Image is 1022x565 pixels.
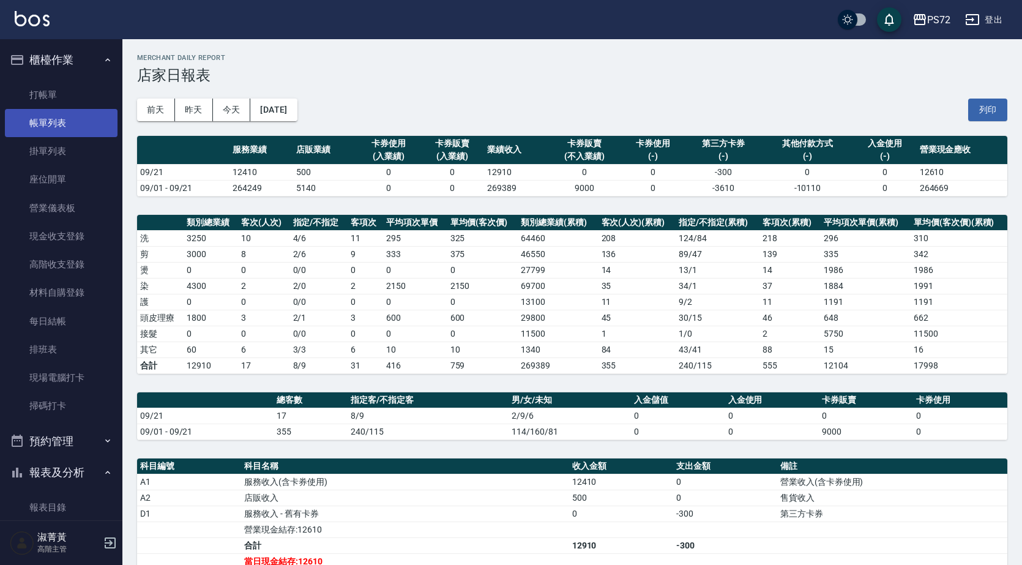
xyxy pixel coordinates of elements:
[599,278,676,294] td: 35
[960,9,1007,31] button: 登出
[241,474,569,490] td: 服務收入(含卡券使用)
[676,246,759,262] td: 89 / 47
[631,424,725,440] td: 0
[290,342,348,357] td: 3 / 3
[762,180,852,196] td: -10110
[913,408,1007,424] td: 0
[821,262,911,278] td: 1986
[447,357,518,373] td: 759
[518,342,598,357] td: 1340
[5,279,117,307] a: 材料自購登錄
[599,262,676,278] td: 14
[241,506,569,522] td: 服務收入 - 舊有卡券
[913,424,1007,440] td: 0
[137,67,1007,84] h3: 店家日報表
[137,326,184,342] td: 接髮
[819,408,913,424] td: 0
[819,392,913,408] th: 卡券販賣
[5,194,117,222] a: 營業儀表板
[877,7,901,32] button: save
[447,342,518,357] td: 10
[184,262,238,278] td: 0
[917,136,1007,165] th: 營業現金應收
[137,357,184,373] td: 合計
[5,109,117,137] a: 帳單列表
[357,164,420,180] td: 0
[569,506,673,522] td: 0
[911,278,1007,294] td: 1991
[348,357,383,373] td: 31
[241,458,569,474] th: 科目名稱
[762,164,852,180] td: 0
[137,506,241,522] td: D1
[229,164,293,180] td: 12410
[241,490,569,506] td: 店販收入
[348,408,509,424] td: 8/9
[423,137,481,150] div: 卡券販賣
[518,357,598,373] td: 269389
[137,342,184,357] td: 其它
[357,180,420,196] td: 0
[676,230,759,246] td: 124 / 84
[5,493,117,522] a: 報表目錄
[274,392,348,408] th: 總客數
[551,137,618,150] div: 卡券販賣
[383,246,447,262] td: 333
[624,150,682,163] div: (-)
[821,278,911,294] td: 1884
[518,262,598,278] td: 27799
[184,246,238,262] td: 3000
[853,164,917,180] td: 0
[5,81,117,109] a: 打帳單
[821,326,911,342] td: 5750
[137,230,184,246] td: 洗
[348,215,383,231] th: 客項次
[290,215,348,231] th: 指定/不指定
[5,165,117,193] a: 座位開單
[777,474,1007,490] td: 營業收入(含卡券使用)
[137,310,184,326] td: 頭皮理療
[290,230,348,246] td: 4 / 6
[569,474,673,490] td: 12410
[911,310,1007,326] td: 662
[229,180,293,196] td: 264249
[37,531,100,544] h5: 淑菁黃
[518,246,598,262] td: 46550
[238,215,290,231] th: 客次(人次)
[241,522,569,537] td: 營業現金結存:12610
[821,215,911,231] th: 平均項次單價(累積)
[676,310,759,326] td: 30 / 15
[911,230,1007,246] td: 310
[293,136,357,165] th: 店販業績
[676,342,759,357] td: 43 / 41
[184,326,238,342] td: 0
[447,310,518,326] td: 600
[685,180,762,196] td: -3610
[15,11,50,26] img: Logo
[348,342,383,357] td: 6
[5,307,117,335] a: 每日結帳
[137,246,184,262] td: 剪
[423,150,481,163] div: (入業績)
[484,136,548,165] th: 業績收入
[37,544,100,555] p: 高階主管
[137,490,241,506] td: A2
[213,99,251,121] button: 今天
[599,342,676,357] td: 84
[274,424,348,440] td: 355
[821,310,911,326] td: 648
[777,490,1007,506] td: 售貨收入
[911,215,1007,231] th: 單均價(客次價)(累積)
[293,164,357,180] td: 500
[599,326,676,342] td: 1
[624,137,682,150] div: 卡券使用
[518,294,598,310] td: 13100
[911,262,1007,278] td: 1986
[184,310,238,326] td: 1800
[238,357,290,373] td: 17
[383,230,447,246] td: 295
[673,506,777,522] td: -300
[290,326,348,342] td: 0 / 0
[911,342,1007,357] td: 16
[447,326,518,342] td: 0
